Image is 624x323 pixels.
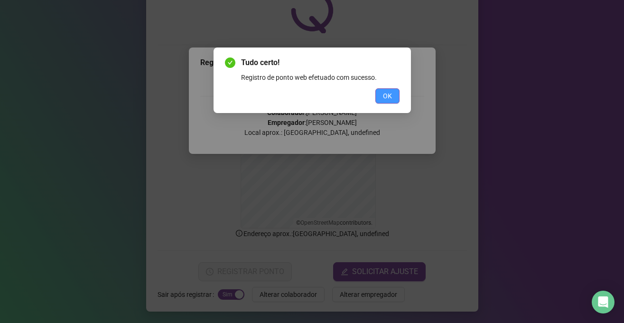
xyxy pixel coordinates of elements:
div: Open Intercom Messenger [592,291,615,313]
span: Tudo certo! [241,57,400,68]
span: OK [383,91,392,101]
button: OK [375,88,400,104]
div: Registro de ponto web efetuado com sucesso. [241,72,400,83]
span: check-circle [225,57,235,68]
